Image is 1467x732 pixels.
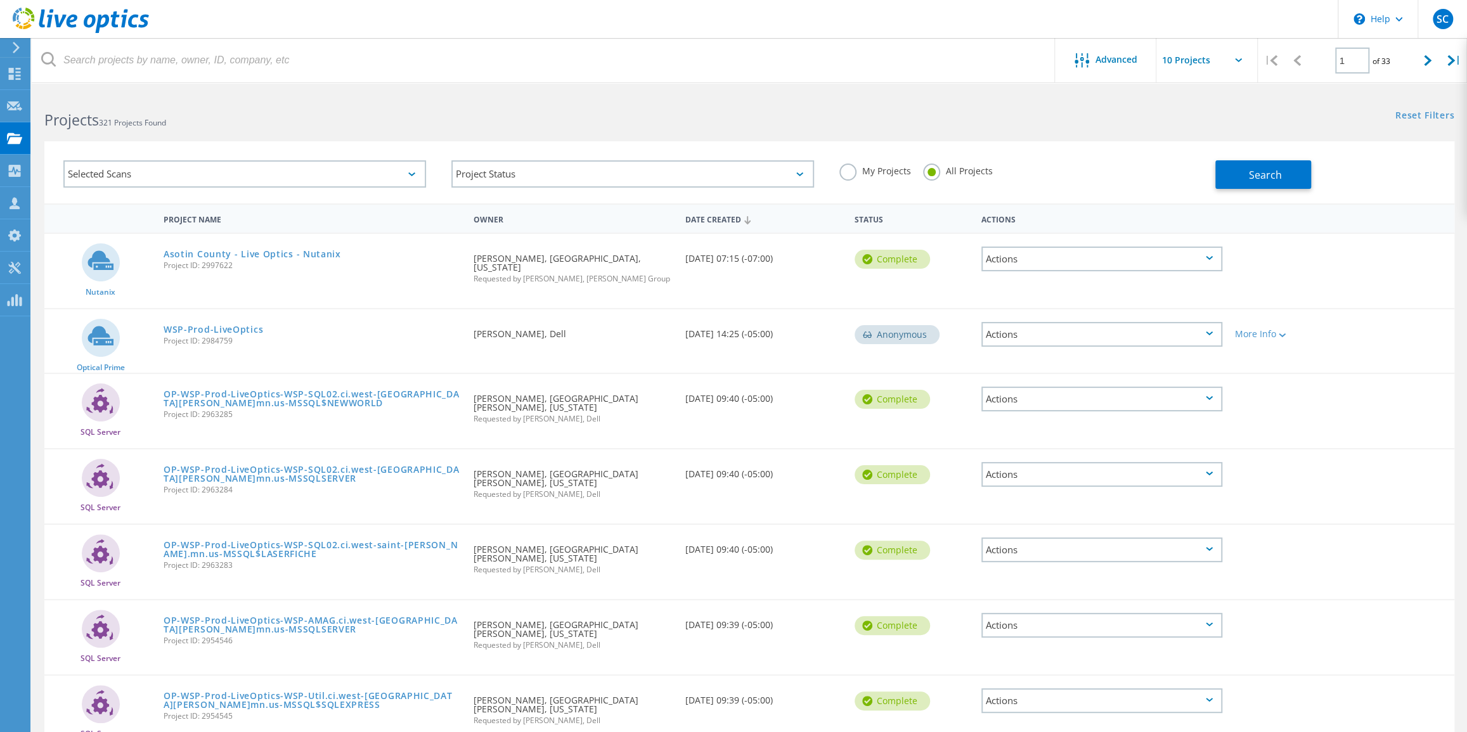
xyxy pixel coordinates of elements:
[474,491,673,498] span: Requested by [PERSON_NAME], Dell
[1249,168,1282,182] span: Search
[981,613,1222,638] div: Actions
[13,27,149,35] a: Live Optics Dashboard
[679,676,848,717] div: [DATE] 09:39 (-05:00)
[164,337,461,345] span: Project ID: 2984759
[981,537,1222,562] div: Actions
[923,164,992,176] label: All Projects
[1354,13,1365,25] svg: \n
[679,207,848,231] div: Date Created
[467,374,679,435] div: [PERSON_NAME], [GEOGRAPHIC_DATA][PERSON_NAME], [US_STATE]
[981,688,1222,713] div: Actions
[81,428,120,436] span: SQL Server
[32,38,1056,82] input: Search projects by name, owner, ID, company, etc
[99,117,166,128] span: 321 Projects Found
[474,641,673,649] span: Requested by [PERSON_NAME], Dell
[855,325,940,344] div: Anonymous
[855,616,930,635] div: Complete
[1395,111,1454,122] a: Reset Filters
[164,411,461,418] span: Project ID: 2963285
[1095,55,1137,64] span: Advanced
[63,160,426,188] div: Selected Scans
[164,541,461,558] a: OP-WSP-Prod-LiveOptics-WSP-SQL02.ci.west-saint-[PERSON_NAME].mn.us-MSSQL$LASERFICHE
[451,160,814,188] div: Project Status
[981,387,1222,411] div: Actions
[474,566,673,574] span: Requested by [PERSON_NAME], Dell
[855,390,930,409] div: Complete
[1437,14,1449,24] span: SC
[164,390,461,408] a: OP-WSP-Prod-LiveOptics-WSP-SQL02.ci.west-[GEOGRAPHIC_DATA][PERSON_NAME]mn.us-MSSQL$NEWWORLD
[467,309,679,351] div: [PERSON_NAME], Dell
[839,164,910,176] label: My Projects
[855,691,930,710] div: Complete
[855,250,930,269] div: Complete
[164,712,461,720] span: Project ID: 2954545
[474,415,673,423] span: Requested by [PERSON_NAME], Dell
[467,600,679,662] div: [PERSON_NAME], [GEOGRAPHIC_DATA][PERSON_NAME], [US_STATE]
[679,234,848,276] div: [DATE] 07:15 (-07:00)
[164,562,461,569] span: Project ID: 2963283
[679,309,848,351] div: [DATE] 14:25 (-05:00)
[1215,160,1311,189] button: Search
[981,462,1222,487] div: Actions
[855,541,930,560] div: Complete
[77,364,125,371] span: Optical Prime
[474,717,673,724] span: Requested by [PERSON_NAME], Dell
[679,374,848,416] div: [DATE] 09:40 (-05:00)
[164,616,461,634] a: OP-WSP-Prod-LiveOptics-WSP-AMAG.ci.west-[GEOGRAPHIC_DATA][PERSON_NAME]mn.us-MSSQLSERVER
[164,637,461,645] span: Project ID: 2954546
[467,207,679,230] div: Owner
[679,525,848,567] div: [DATE] 09:40 (-05:00)
[164,691,461,709] a: OP-WSP-Prod-LiveOptics-WSP-Util.ci.west-[GEOGRAPHIC_DATA][PERSON_NAME]mn.us-MSSQL$SQLEXPRESS
[467,234,679,295] div: [PERSON_NAME], [GEOGRAPHIC_DATA], [US_STATE]
[1258,38,1284,83] div: |
[1235,330,1335,338] div: More Info
[164,465,461,483] a: OP-WSP-Prod-LiveOptics-WSP-SQL02.ci.west-[GEOGRAPHIC_DATA][PERSON_NAME]mn.us-MSSQLSERVER
[164,486,461,494] span: Project ID: 2963284
[679,449,848,491] div: [DATE] 09:40 (-05:00)
[474,275,673,283] span: Requested by [PERSON_NAME], [PERSON_NAME] Group
[848,207,975,230] div: Status
[86,288,115,296] span: Nutanix
[975,207,1229,230] div: Actions
[679,600,848,642] div: [DATE] 09:39 (-05:00)
[467,525,679,586] div: [PERSON_NAME], [GEOGRAPHIC_DATA][PERSON_NAME], [US_STATE]
[981,247,1222,271] div: Actions
[81,504,120,511] span: SQL Server
[467,449,679,511] div: [PERSON_NAME], [GEOGRAPHIC_DATA][PERSON_NAME], [US_STATE]
[157,207,467,230] div: Project Name
[81,655,120,662] span: SQL Server
[1441,38,1467,83] div: |
[164,262,461,269] span: Project ID: 2997622
[81,579,120,587] span: SQL Server
[44,110,99,130] b: Projects
[164,250,341,259] a: Asotin County - Live Optics - Nutanix
[855,465,930,484] div: Complete
[1373,56,1390,67] span: of 33
[981,322,1222,347] div: Actions
[164,325,263,334] a: WSP-Prod-LiveOptics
